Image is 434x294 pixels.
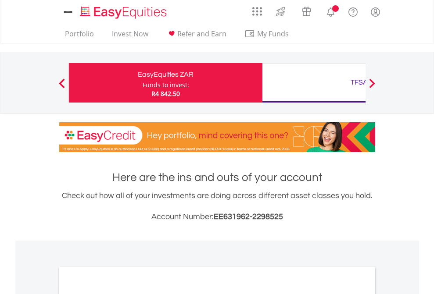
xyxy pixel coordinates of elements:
button: Previous [53,83,71,92]
div: Check out how all of your investments are doing across different asset classes you hold. [59,190,375,223]
h3: Account Number: [59,211,375,223]
a: Vouchers [294,2,319,18]
div: Funds to invest: [143,81,189,89]
img: vouchers-v2.svg [299,4,314,18]
span: Refer and Earn [177,29,226,39]
img: grid-menu-icon.svg [252,7,262,16]
a: Notifications [319,2,342,20]
a: Refer and Earn [163,29,230,43]
span: My Funds [244,28,302,39]
a: My Profile [364,2,387,21]
a: Home page [77,2,170,20]
a: FAQ's and Support [342,2,364,20]
img: EasyEquities_Logo.png [79,5,170,20]
span: EE631962-2298525 [214,213,283,221]
span: R4 842.50 [151,89,180,98]
a: Invest Now [108,29,152,43]
button: Next [363,83,381,92]
a: AppsGrid [247,2,268,16]
h1: Here are the ins and outs of your account [59,170,375,185]
div: EasyEquities ZAR [74,68,257,81]
img: thrive-v2.svg [273,4,288,18]
a: Portfolio [61,29,97,43]
img: EasyCredit Promotion Banner [59,122,375,152]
